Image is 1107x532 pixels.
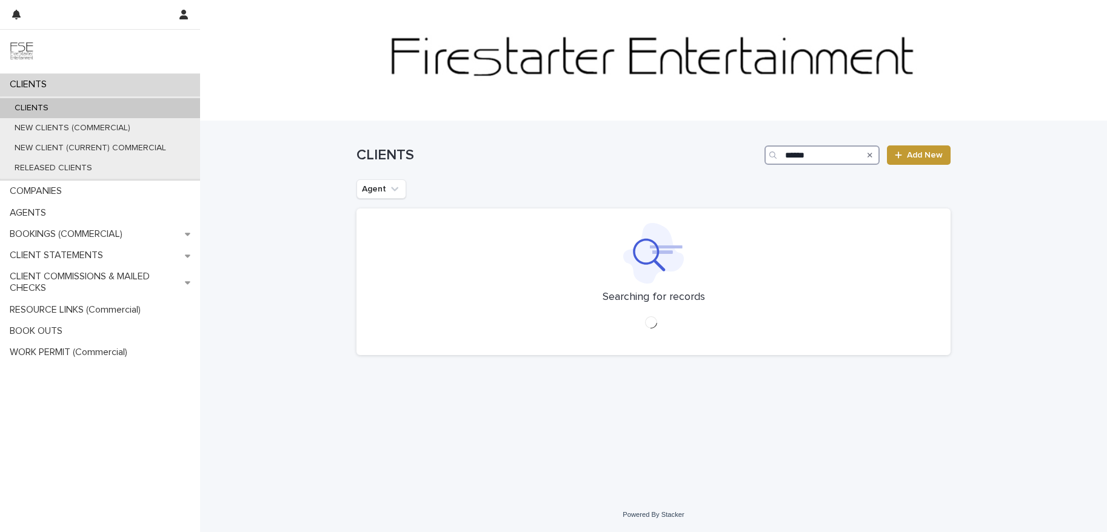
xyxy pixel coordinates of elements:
p: AGENTS [5,207,56,219]
p: RELEASED CLIENTS [5,163,102,173]
p: COMPANIES [5,185,72,197]
p: NEW CLIENT (CURRENT) COMMERCIAL [5,143,176,153]
p: BOOKINGS (COMMERCIAL) [5,228,132,240]
p: CLIENT STATEMENTS [5,250,113,261]
p: BOOK OUTS [5,325,72,337]
p: CLIENT COMMISSIONS & MAILED CHECKS [5,271,185,294]
span: Add New [907,151,943,159]
button: Agent [356,179,406,199]
p: CLIENTS [5,79,56,90]
p: WORK PERMIT (Commercial) [5,347,137,358]
p: NEW CLIENTS (COMMERCIAL) [5,123,140,133]
a: Powered By Stacker [623,511,684,518]
a: Add New [887,145,951,165]
p: RESOURCE LINKS (Commercial) [5,304,150,316]
p: CLIENTS [5,103,58,113]
input: Search [764,145,880,165]
p: Searching for records [603,291,705,304]
img: 9JgRvJ3ETPGCJDhvPVA5 [10,39,34,64]
h1: CLIENTS [356,147,760,164]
